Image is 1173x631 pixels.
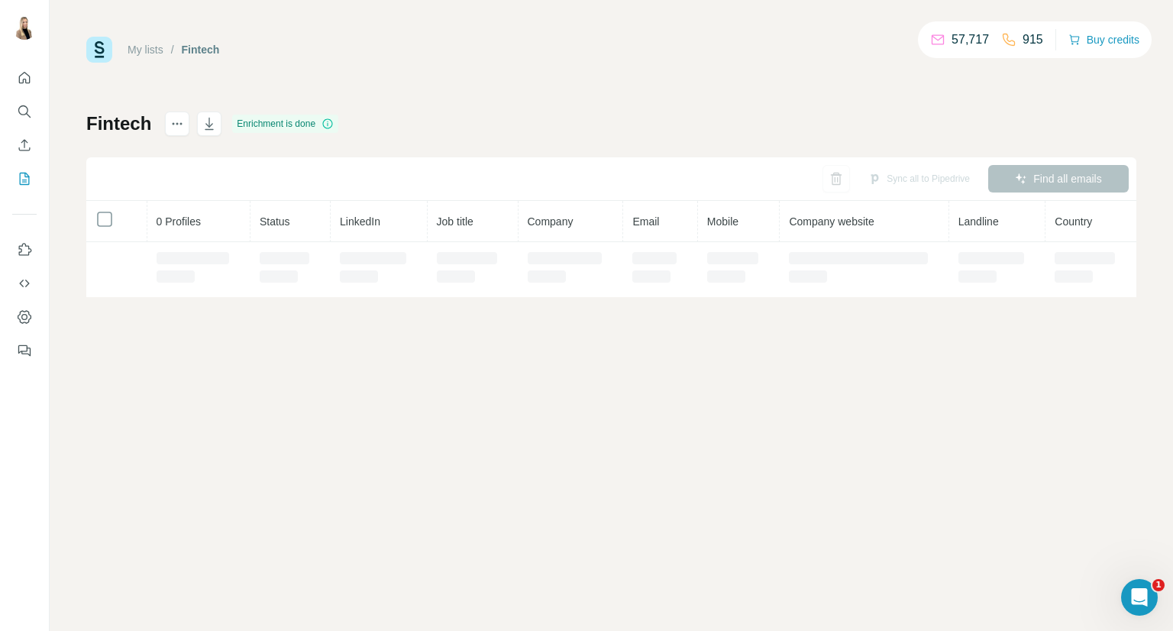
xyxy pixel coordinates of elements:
span: 0 Profiles [157,215,201,228]
li: / [171,42,174,57]
div: Enrichment is done [232,115,338,133]
button: Buy credits [1068,29,1139,50]
button: My lists [12,165,37,193]
a: My lists [128,44,163,56]
span: Status [260,215,290,228]
span: Company website [789,215,874,228]
span: Company [528,215,574,228]
button: Dashboard [12,303,37,331]
button: Quick start [12,64,37,92]
h1: Fintech [86,112,151,136]
div: Fintech [182,42,220,57]
button: Use Surfe API [12,270,37,297]
p: 915 [1023,31,1043,49]
button: actions [165,112,189,136]
span: Country [1055,215,1092,228]
span: Email [632,215,659,228]
span: LinkedIn [340,215,380,228]
button: Enrich CSV [12,131,37,159]
span: Mobile [707,215,738,228]
p: 57,717 [952,31,989,49]
button: Feedback [12,337,37,364]
img: Avatar [12,15,37,40]
img: Surfe Logo [86,37,112,63]
button: Search [12,98,37,125]
iframe: Intercom live chat [1121,579,1158,616]
button: Use Surfe on LinkedIn [12,236,37,264]
span: Job title [437,215,473,228]
span: 1 [1152,579,1165,591]
span: Landline [958,215,999,228]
